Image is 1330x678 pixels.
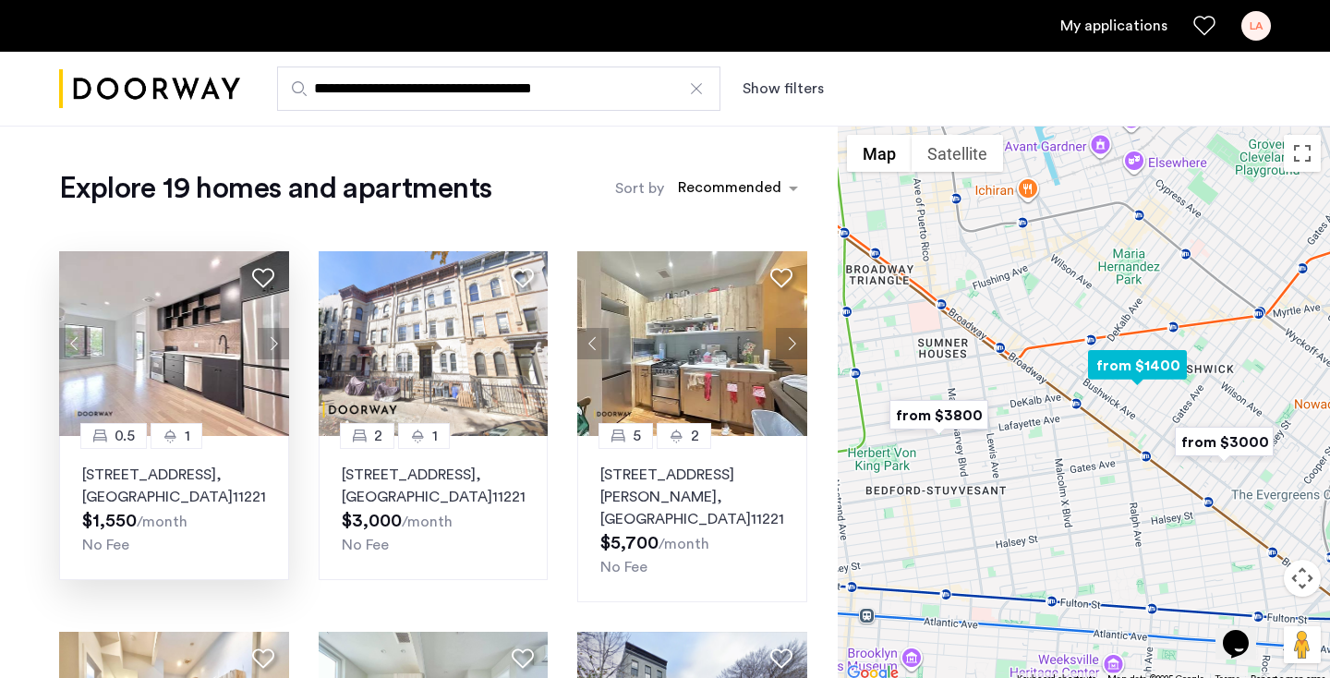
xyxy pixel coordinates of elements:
[1284,135,1321,172] button: Toggle fullscreen view
[1167,421,1281,463] div: from $3000
[258,328,289,359] button: Next apartment
[633,425,641,447] span: 5
[185,425,190,447] span: 1
[1193,15,1215,37] a: Favorites
[1241,11,1271,41] div: LA
[1215,604,1275,660] iframe: chat widget
[669,172,807,205] ng-select: sort-apartment
[691,425,699,447] span: 2
[1060,15,1167,37] a: My application
[342,464,526,508] p: [STREET_ADDRESS] 11221
[402,515,453,529] sub: /month
[82,464,266,508] p: [STREET_ADDRESS] 11221
[675,176,781,203] div: Recommended
[577,251,807,436] img: 2014_638568420038616605.jpeg
[374,425,382,447] span: 2
[59,54,240,124] img: logo
[1284,560,1321,597] button: Map camera controls
[342,538,389,552] span: No Fee
[659,537,709,551] sub: /month
[776,328,807,359] button: Next apartment
[59,251,289,436] img: 2012_638486494546286909.jpeg
[1081,345,1194,386] div: from $1400
[115,425,135,447] span: 0.5
[1284,626,1321,663] button: Drag Pegman onto the map to open Street View
[319,251,549,436] img: dc6efc1f-24ba-4395-9182-45437e21be9a_638899342154203621.png
[615,177,664,200] label: Sort by
[882,394,996,436] div: from $3800
[600,560,647,575] span: No Fee
[319,436,549,580] a: 21[STREET_ADDRESS], [GEOGRAPHIC_DATA]11221No Fee
[600,464,784,530] p: [STREET_ADDRESS][PERSON_NAME] 11221
[600,534,659,552] span: $5,700
[82,512,137,530] span: $1,550
[59,170,491,207] h1: Explore 19 homes and apartments
[277,67,720,111] input: Apartment Search
[743,78,824,100] button: Show or hide filters
[137,515,187,529] sub: /month
[912,135,1003,172] button: Show satellite imagery
[577,436,807,602] a: 52[STREET_ADDRESS][PERSON_NAME], [GEOGRAPHIC_DATA]11221No Fee
[432,425,438,447] span: 1
[342,512,402,530] span: $3,000
[847,135,912,172] button: Show street map
[59,436,289,580] a: 0.51[STREET_ADDRESS], [GEOGRAPHIC_DATA]11221No Fee
[59,54,240,124] a: Cazamio logo
[59,328,91,359] button: Previous apartment
[82,538,129,552] span: No Fee
[577,328,609,359] button: Previous apartment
